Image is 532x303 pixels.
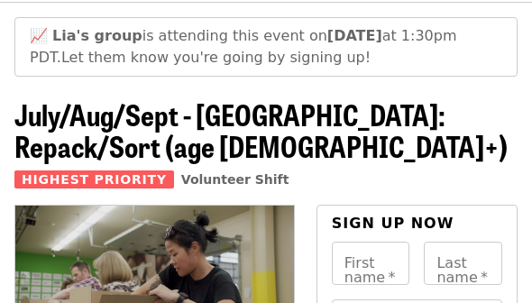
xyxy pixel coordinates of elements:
[14,170,174,188] span: Highest Priority
[424,242,502,285] input: Last name
[14,93,508,167] span: July/Aug/Sept - [GEOGRAPHIC_DATA]: Repack/Sort (age [DEMOGRAPHIC_DATA]+)
[181,172,289,187] a: Volunteer Shift
[52,27,142,44] strong: Lia's group
[61,49,371,66] span: Let them know you're going by signing up!
[332,242,410,285] input: First name
[327,27,382,44] strong: [DATE]
[30,27,48,44] span: growth emoji
[332,215,454,232] span: Sign up now
[30,27,457,66] span: is attending this event on at 1:30pm PDT.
